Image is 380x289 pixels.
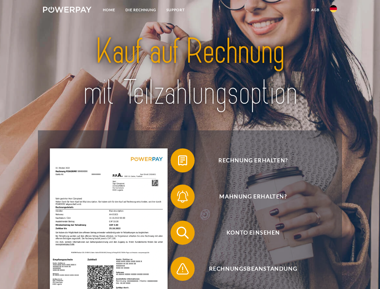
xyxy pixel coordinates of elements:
span: Mahnung erhalten? [179,185,327,209]
button: Rechnungsbeanstandung [171,257,327,281]
img: qb_search.svg [175,225,190,240]
span: Konto einsehen [179,221,327,245]
span: Rechnungsbeanstandung [179,257,327,281]
a: agb [306,5,325,15]
img: qb_bill.svg [175,153,190,168]
img: logo-powerpay-white.svg [43,7,91,13]
img: qb_bell.svg [175,189,190,204]
span: Rechnung erhalten? [179,148,327,172]
button: Mahnung erhalten? [171,185,327,209]
button: Konto einsehen [171,221,327,245]
img: title-powerpay_de.svg [57,29,323,115]
button: Rechnung erhalten? [171,148,327,172]
a: Home [98,5,120,15]
img: qb_warning.svg [175,261,190,276]
a: DIE RECHNUNG [120,5,161,15]
a: SUPPORT [161,5,190,15]
img: de [330,5,337,12]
